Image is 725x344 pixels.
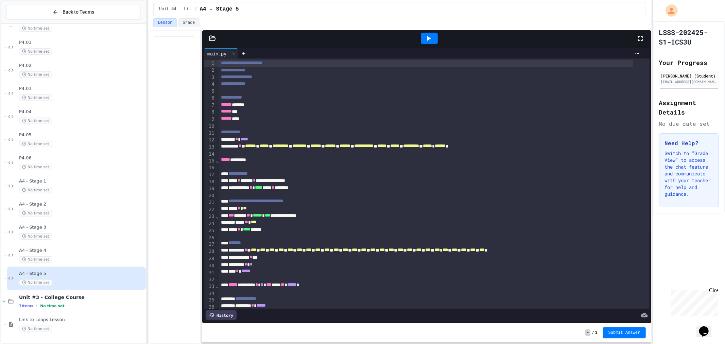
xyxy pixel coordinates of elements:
span: No time set [40,304,65,308]
span: No time set [19,256,52,263]
div: My Account [658,3,679,18]
div: 28 [204,248,215,255]
div: 18 [204,178,215,186]
h3: Need Help? [665,139,713,147]
div: 13 [204,144,215,151]
iframe: chat widget [669,287,718,316]
span: No time set [19,25,52,32]
div: 33 [204,283,215,290]
iframe: chat widget [696,317,718,337]
div: 7 [204,102,215,109]
div: 10 [204,123,215,130]
div: 23 [204,213,215,220]
div: 32 [204,276,215,283]
span: No time set [19,210,52,217]
span: No time set [19,164,52,170]
span: A4 - Stage 1 [19,178,144,184]
span: Fold line [215,214,219,219]
div: 25 [204,227,215,235]
p: Switch to "Grade View" to access the chat feature and communicate with your teacher for help and ... [665,150,713,197]
div: 26 [204,235,215,241]
div: 15 [204,158,215,165]
span: 7 items [19,304,33,308]
span: 1 [595,330,598,336]
div: 35 [204,297,215,304]
span: Unit #4 - Lists [159,6,192,12]
span: P4.06 [19,155,144,161]
div: 2 [204,67,215,74]
div: 30 [204,262,215,270]
div: 20 [204,192,215,199]
span: Unit #3 - College Course [19,294,144,300]
span: / [194,6,197,12]
span: No time set [19,141,52,147]
span: No time set [19,94,52,101]
span: / [592,330,594,336]
div: 29 [204,255,215,262]
h2: Assignment Details [659,98,719,117]
div: 16 [204,165,215,171]
span: No time set [19,326,52,332]
span: A4 - Stage 3 [19,225,144,230]
div: 11 [204,130,215,137]
span: A4 - Stage 5 [200,5,239,13]
span: No time set [19,279,52,286]
div: 21 [204,199,215,206]
div: No due date set [659,120,719,128]
span: • [36,303,37,309]
div: 22 [204,206,215,213]
div: Chat with us now!Close [3,3,47,43]
div: 27 [204,241,215,248]
span: Back to Teams [63,8,94,16]
div: 3 [204,74,215,81]
span: No time set [19,48,52,55]
div: 5 [204,88,215,95]
span: No time set [19,233,52,240]
span: No time set [19,71,52,78]
div: 17 [204,171,215,178]
span: A4 - Stage 5 [19,271,144,277]
span: P4.05 [19,132,144,138]
div: 4 [204,81,215,88]
span: Link to Loops Lesson [19,317,144,323]
h2: Your Progress [659,58,719,67]
div: 14 [204,151,215,158]
button: Back to Teams [6,5,140,19]
span: A4 - Stage 2 [19,202,144,207]
button: Submit Answer [603,327,646,338]
div: 12 [204,137,215,144]
h1: LSSS-202425-S1-ICS3U [659,28,719,47]
div: 6 [204,95,215,102]
div: 1 [204,60,215,67]
div: [EMAIL_ADDRESS][DOMAIN_NAME] [661,79,717,84]
span: Fold line [215,158,219,164]
span: - [585,329,590,336]
button: Grade [178,18,200,27]
div: [PERSON_NAME] (Student) [661,73,717,79]
span: P4.01 [19,40,144,46]
span: Submit Answer [608,330,640,336]
div: main.py [204,50,230,57]
div: 8 [204,109,215,116]
div: 31 [204,270,215,277]
span: A4 - Stage 4 [19,248,144,254]
div: main.py [204,48,238,58]
span: No time set [19,118,52,124]
button: Lesson [153,18,177,27]
span: P4.02 [19,63,144,69]
div: 34 [204,290,215,297]
div: 36 [204,304,215,311]
span: No time set [19,187,52,193]
span: P4.04 [19,109,144,115]
span: Fold line [215,283,219,289]
div: History [206,310,237,320]
div: 19 [204,185,215,192]
span: P4.03 [19,86,144,92]
div: 9 [204,116,215,123]
div: 24 [204,220,215,227]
